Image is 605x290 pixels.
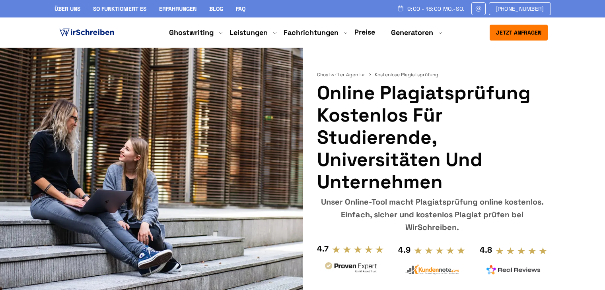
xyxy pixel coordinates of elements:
div: 4.7 [317,242,329,255]
img: provenexpert [324,261,378,276]
div: Unser Online-Tool macht Plagiatsprüfung online kostenlos. Einfach, sicher und kostenlos Plagiat p... [317,195,547,234]
a: Ghostwriting [169,28,214,37]
img: Schedule [397,5,404,12]
a: Blog [209,5,223,12]
a: FAQ [236,5,245,12]
span: 9:00 - 18:00 Mo.-So. [407,6,465,12]
img: kundennote [405,264,459,275]
a: Erfahrungen [159,5,196,12]
img: realreviews [486,265,541,275]
a: Generatoren [391,28,433,37]
a: Preise [354,27,375,37]
a: Fachrichtungen [284,28,338,37]
a: Über uns [54,5,80,12]
span: Kostenlose Plagiatsprüfung [375,72,438,78]
img: stars [332,245,384,254]
img: logo ghostwriter-österreich [58,27,116,39]
a: [PHONE_NUMBER] [489,2,551,15]
a: Leistungen [230,28,268,37]
div: 4.9 [398,244,410,256]
img: Email [475,6,482,12]
a: Ghostwriter Agentur [317,72,373,78]
img: stars [495,247,547,255]
div: 4.8 [480,244,492,256]
a: So funktioniert es [93,5,146,12]
span: [PHONE_NUMBER] [496,6,544,12]
h1: Online Plagiatsprüfung kostenlos für Studierende, Universitäten und Unternehmen [317,82,547,193]
button: Jetzt anfragen [490,25,548,41]
img: stars [414,246,466,255]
